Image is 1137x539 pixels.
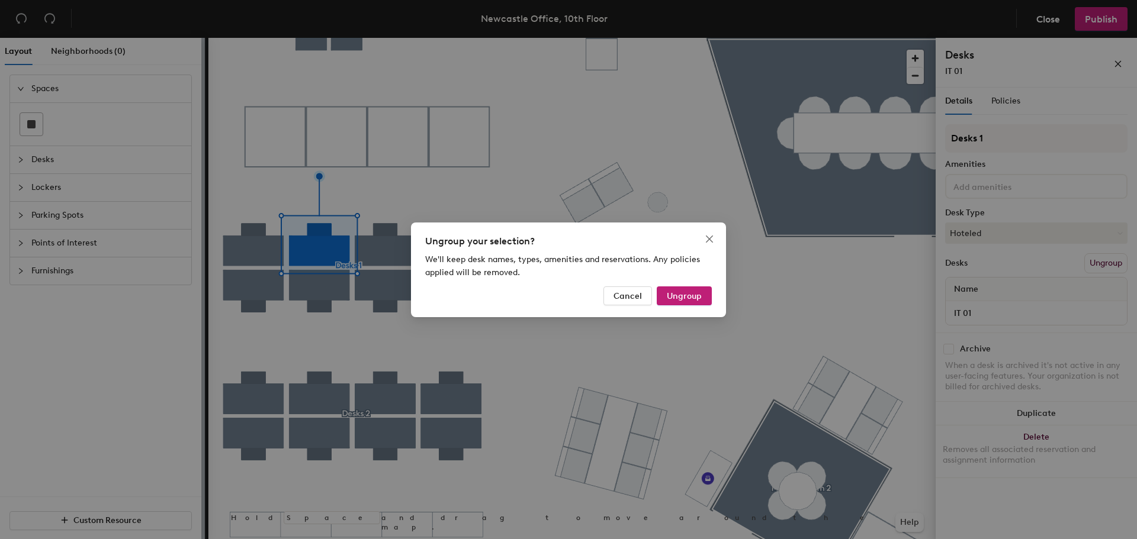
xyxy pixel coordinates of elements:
span: We'll keep desk names, types, amenities and reservations. Any policies applied will be removed. [425,254,700,277]
button: Ungroup [657,286,712,305]
span: Close [700,234,719,244]
button: Cancel [603,286,652,305]
span: Cancel [614,291,642,301]
div: Ungroup your selection? [425,234,712,248]
span: close [705,234,714,244]
button: Close [700,230,719,248]
span: Ungroup [667,291,702,301]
